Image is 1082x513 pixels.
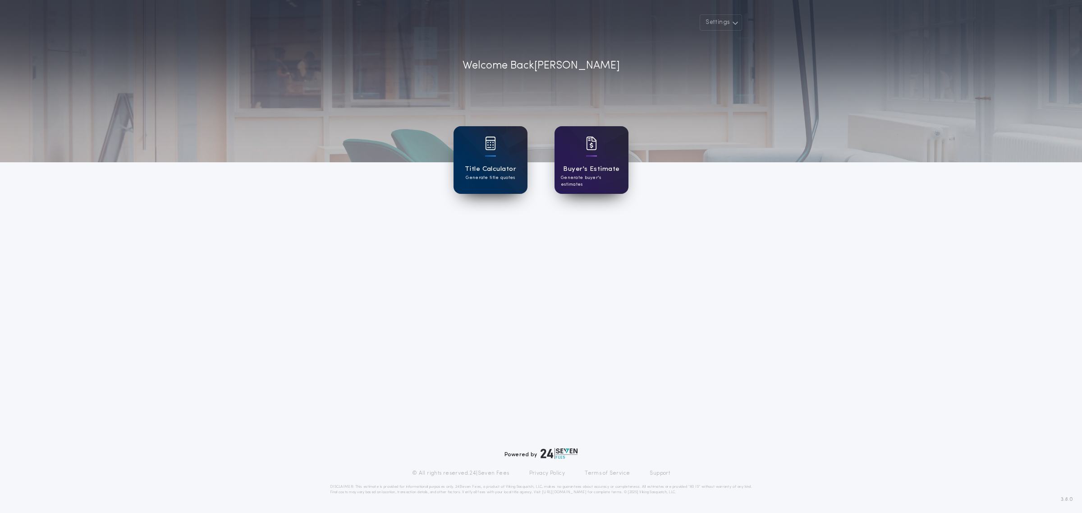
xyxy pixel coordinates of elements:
a: Privacy Policy [529,470,565,477]
p: Generate buyer's estimates [561,174,622,188]
button: Settings [700,14,742,31]
h1: Buyer's Estimate [563,164,619,174]
p: DISCLAIMER: This estimate is provided for informational purposes only. 24|Seven Fees, a product o... [330,484,752,495]
img: logo [541,448,578,459]
a: Terms of Service [585,470,630,477]
a: [URL][DOMAIN_NAME] [542,490,587,494]
a: card iconBuyer's EstimateGenerate buyer's estimates [555,126,628,194]
p: © All rights reserved. 24|Seven Fees [412,470,509,477]
h1: Title Calculator [465,164,516,174]
div: Powered by [504,448,578,459]
img: card icon [586,137,597,150]
span: 3.8.0 [1061,495,1073,504]
a: Support [650,470,670,477]
img: card icon [485,137,496,150]
p: Generate title quotes [466,174,515,181]
a: card iconTitle CalculatorGenerate title quotes [454,126,527,194]
p: Welcome Back [PERSON_NAME] [463,58,620,74]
